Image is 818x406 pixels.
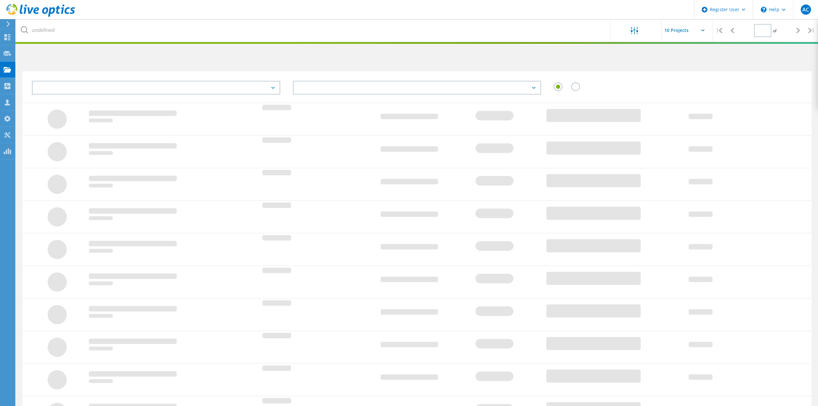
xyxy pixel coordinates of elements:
[761,7,767,12] svg: \n
[802,7,809,12] span: AC
[805,19,818,42] div: |
[773,28,776,34] span: of
[6,13,75,18] a: Live Optics Dashboard
[713,19,726,42] div: |
[16,19,611,42] input: undefined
